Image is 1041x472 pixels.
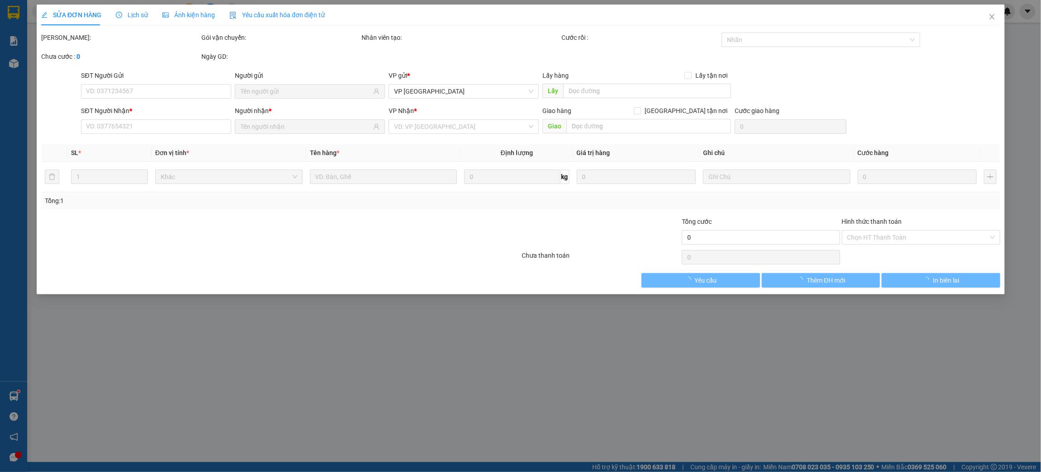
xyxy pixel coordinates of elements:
[162,12,169,18] span: picture
[984,170,997,184] button: plus
[81,106,231,116] div: SĐT Người Nhận
[857,149,889,156] span: Cước hàng
[542,84,563,98] span: Lấy
[235,71,385,80] div: Người gửi
[684,277,694,283] span: loading
[681,218,711,225] span: Tổng cước
[155,149,189,156] span: Đơn vị tính
[41,33,200,42] div: [PERSON_NAME]:
[563,84,731,98] input: Dọc đường
[235,106,385,116] div: Người nhận
[389,71,539,80] div: VP gửi
[761,273,879,288] button: Thêm ĐH mới
[576,170,695,184] input: 0
[201,52,360,61] div: Ngày GD:
[240,122,371,132] input: Tên người nhận
[988,13,995,20] span: close
[162,11,215,19] span: Ảnh kiện hàng
[933,275,959,285] span: In biên lai
[116,12,122,18] span: clock-circle
[45,170,59,184] button: delete
[229,11,325,19] span: Yêu cầu xuất hóa đơn điện tử
[309,149,339,156] span: Tên hàng
[542,119,566,133] span: Giao
[116,11,148,19] span: Lịch sử
[841,218,902,225] label: Hình thức thanh toán
[857,170,976,184] input: 0
[807,275,845,285] span: Thêm ĐH mới
[240,86,371,96] input: Tên người gửi
[703,170,851,184] input: Ghi Chú
[882,273,1000,288] button: In biên lai
[797,277,807,283] span: loading
[699,144,854,162] th: Ghi chú
[923,277,933,283] span: loading
[361,33,560,42] div: Nhân viên tạo:
[735,119,846,134] input: Cước giao hàng
[389,107,414,114] span: VP Nhận
[309,170,457,184] input: VD: Bàn, Ghế
[41,11,101,19] span: SỬA ĐƠN HÀNG
[201,33,360,42] div: Gói vận chuyển:
[76,53,80,60] b: 0
[373,88,380,94] span: user
[520,250,680,266] div: Chưa thanh toán
[576,149,610,156] span: Giá trị hàng
[542,107,571,114] span: Giao hàng
[71,149,78,156] span: SL
[41,12,48,18] span: edit
[566,119,731,133] input: Dọc đường
[735,107,780,114] label: Cước giao hàng
[161,170,297,184] span: Khác
[979,5,1004,30] button: Close
[641,106,731,116] span: [GEOGRAPHIC_DATA] tận nơi
[229,12,237,19] img: icon
[560,170,569,184] span: kg
[394,85,533,98] span: VP Nha Trang
[561,33,720,42] div: Cước rồi :
[45,196,402,206] div: Tổng: 1
[41,52,200,61] div: Chưa cước :
[81,71,231,80] div: SĐT Người Gửi
[542,72,569,79] span: Lấy hàng
[694,275,717,285] span: Yêu cầu
[642,273,760,288] button: Yêu cầu
[373,123,380,130] span: user
[692,71,731,80] span: Lấy tận nơi
[500,149,532,156] span: Định lượng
